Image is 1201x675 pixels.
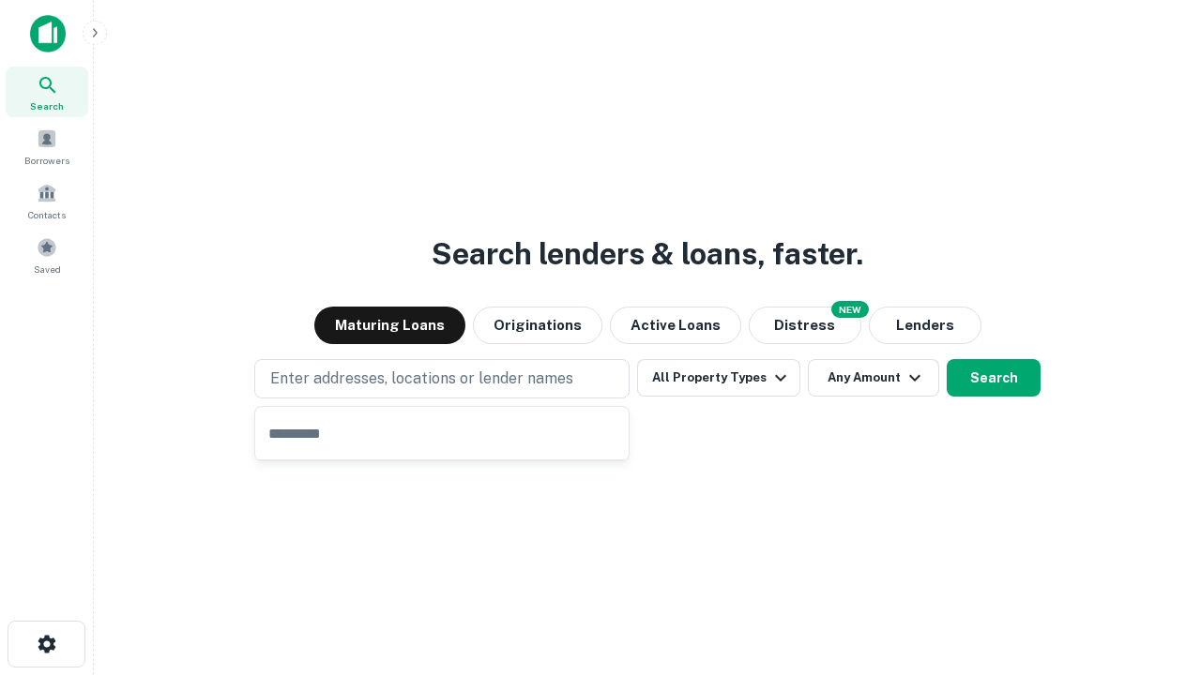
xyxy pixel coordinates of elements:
img: capitalize-icon.png [30,15,66,52]
iframe: Chat Widget [1107,525,1201,615]
span: Saved [34,262,61,277]
button: Active Loans [610,307,741,344]
button: Search [947,359,1041,397]
a: Borrowers [6,121,88,172]
button: Enter addresses, locations or lender names [254,359,630,398]
button: Originations [473,307,602,344]
span: Contacts [28,207,66,222]
a: Contacts [6,175,88,226]
button: Any Amount [808,359,939,397]
span: Borrowers [24,153,69,168]
button: Maturing Loans [314,307,465,344]
p: Enter addresses, locations or lender names [270,367,573,390]
button: All Property Types [637,359,800,397]
button: Search distressed loans with lien and other non-mortgage details. [749,307,861,344]
a: Saved [6,230,88,280]
button: Lenders [869,307,981,344]
h3: Search lenders & loans, faster. [432,232,863,277]
span: Search [30,98,64,113]
a: Search [6,67,88,117]
div: NEW [831,301,869,318]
